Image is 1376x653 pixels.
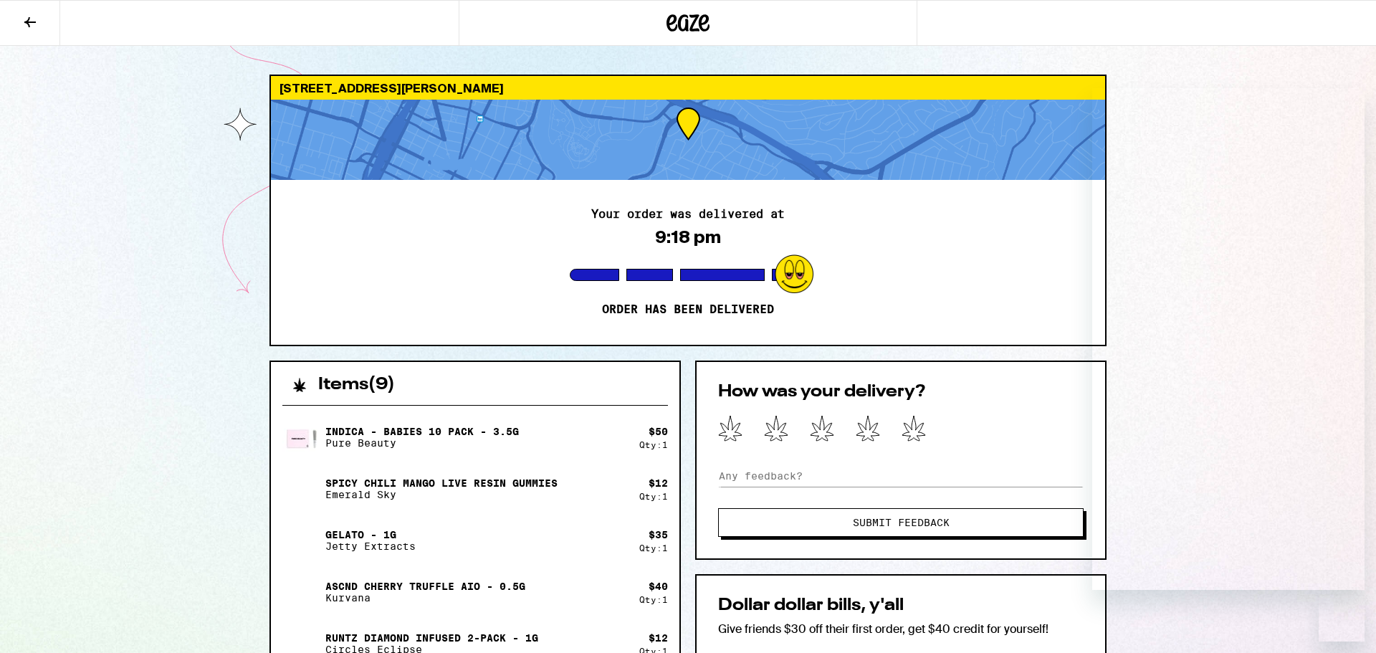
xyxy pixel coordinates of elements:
[718,383,1084,401] h2: How was your delivery?
[591,209,785,220] h2: Your order was delivered at
[325,592,525,604] p: Kurvana
[718,621,1084,637] p: Give friends $30 off their first order, get $40 credit for yourself!
[639,543,668,553] div: Qty: 1
[649,581,668,592] div: $ 40
[718,465,1084,487] input: Any feedback?
[325,437,519,449] p: Pure Beauty
[1092,88,1365,590] iframe: To enrich screen reader interactions, please activate Accessibility in Grammarly extension settings
[655,227,721,247] div: 9:18 pm
[282,417,322,457] img: Indica - Babies 10 Pack - 3.5g
[649,529,668,540] div: $ 35
[271,76,1105,100] div: [STREET_ADDRESS][PERSON_NAME]
[325,489,558,500] p: Emerald Sky
[718,597,1084,614] h2: Dollar dollar bills, y'all
[325,426,519,437] p: Indica - Babies 10 Pack - 3.5g
[318,376,395,394] h2: Items ( 9 )
[649,477,668,489] div: $ 12
[325,632,538,644] p: Runtz Diamond Infused 2-Pack - 1g
[325,529,416,540] p: Gelato - 1g
[282,469,322,509] img: Spicy Chili Mango Live Resin Gummies
[639,440,668,449] div: Qty: 1
[1319,596,1365,642] iframe: To enrich screen reader interactions, please activate Accessibility in Grammarly extension settings
[325,540,416,552] p: Jetty Extracts
[325,581,525,592] p: ASCND Cherry Truffle AIO - 0.5g
[853,518,950,528] span: Submit Feedback
[639,492,668,501] div: Qty: 1
[718,508,1084,537] button: Submit Feedback
[282,520,322,561] img: Gelato - 1g
[649,426,668,437] div: $ 50
[325,477,558,489] p: Spicy Chili Mango Live Resin Gummies
[282,572,322,612] img: ASCND Cherry Truffle AIO - 0.5g
[649,632,668,644] div: $ 12
[639,595,668,604] div: Qty: 1
[602,302,774,317] p: Order has been delivered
